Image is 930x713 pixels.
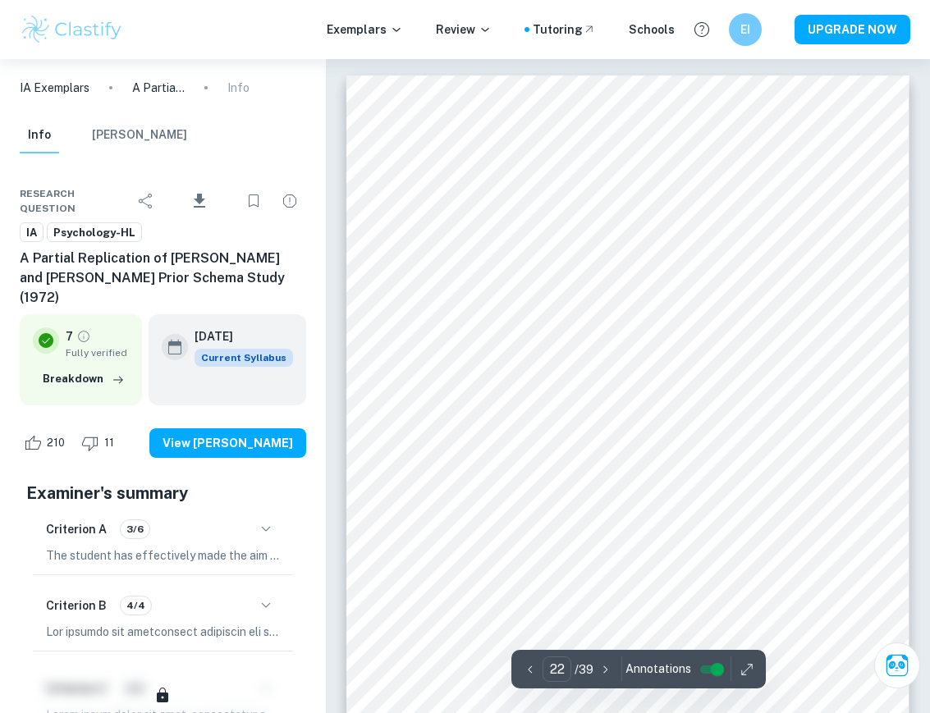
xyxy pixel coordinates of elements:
[26,481,300,505] h5: Examiner's summary
[436,21,492,39] p: Review
[20,430,74,456] div: Like
[166,180,234,222] div: Download
[46,546,280,564] p: The student has effectively made the aim of the investigation apparent to the reader by explicitl...
[66,327,73,345] p: 7
[575,660,593,679] p: / 39
[92,117,187,153] button: [PERSON_NAME]
[195,349,293,367] span: Current Syllabus
[625,660,691,678] span: Annotations
[149,428,306,458] button: View [PERSON_NAME]
[327,21,403,39] p: Exemplars
[20,79,89,97] a: IA Exemplars
[76,329,91,344] a: Grade fully verified
[121,598,151,613] span: 4/4
[227,79,250,97] p: Info
[132,79,185,97] p: A Partial Replication of [PERSON_NAME] and [PERSON_NAME] Prior Schema Study (1972)
[20,13,124,46] img: Clastify logo
[874,642,920,688] button: Ask Clai
[66,345,129,360] span: Fully verified
[39,367,129,391] button: Breakdown
[736,21,755,39] h6: EI
[273,185,306,217] div: Report issue
[121,522,149,537] span: 3/6
[20,186,130,216] span: Research question
[20,117,59,153] button: Info
[237,185,270,217] div: Bookmark
[795,15,910,44] button: UPGRADE NOW
[20,222,44,243] a: IA
[195,327,280,345] h6: [DATE]
[77,430,123,456] div: Dislike
[195,349,293,367] div: This exemplar is based on the current syllabus. Feel free to refer to it for inspiration/ideas wh...
[729,13,762,46] button: EI
[21,225,43,241] span: IA
[130,185,163,217] div: Share
[688,16,716,43] button: Help and Feedback
[95,435,123,451] span: 11
[48,225,141,241] span: Psychology-HL
[533,21,596,39] a: Tutoring
[47,222,142,243] a: Psychology-HL
[46,623,280,641] p: Lor ipsumdo sit ametconsect adipiscin eli seddoeius tem incididu utlabo, etdoloremagna ali Enimad...
[20,249,306,308] h6: A Partial Replication of [PERSON_NAME] and [PERSON_NAME] Prior Schema Study (1972)
[46,596,107,615] h6: Criterion B
[38,435,74,451] span: 210
[46,520,107,538] h6: Criterion A
[629,21,675,39] a: Schools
